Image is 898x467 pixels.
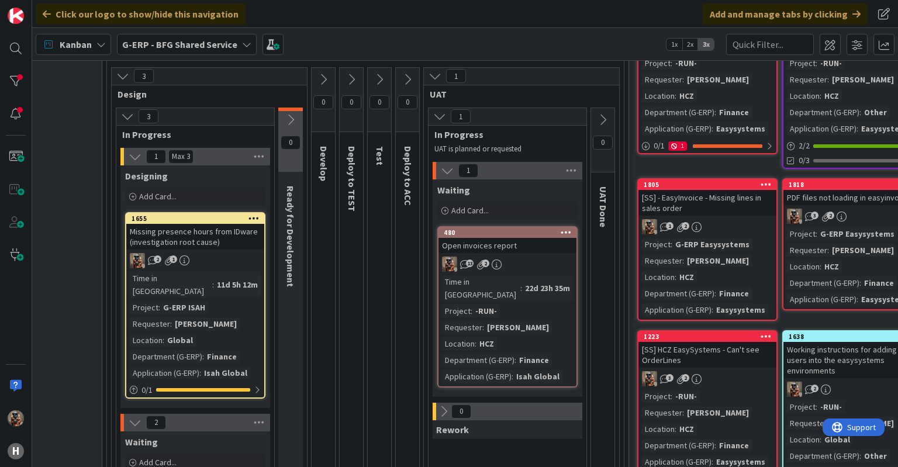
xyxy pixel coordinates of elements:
[816,400,817,413] span: :
[520,282,522,295] span: :
[513,370,562,383] div: Isah Global
[787,382,802,397] img: VK
[642,271,675,283] div: Location
[638,371,776,386] div: VK
[829,73,897,86] div: [PERSON_NAME]
[438,227,576,238] div: 480
[313,95,333,109] span: 0
[820,89,821,102] span: :
[139,191,177,202] span: Add Card...
[346,146,358,212] span: Deploy to TEST
[799,140,810,152] span: 2 / 2
[8,410,24,427] img: VK
[713,303,768,316] div: Easysystems
[682,374,689,382] span: 2
[118,88,292,100] span: Design
[716,287,752,300] div: Finance
[642,254,682,267] div: Requester
[787,433,820,446] div: Location
[811,212,818,219] span: 3
[816,57,817,70] span: :
[666,39,682,50] span: 1x
[682,39,698,50] span: 2x
[827,212,834,219] span: 2
[642,57,671,70] div: Project
[126,383,264,397] div: 0/1
[726,34,814,55] input: Quick Filter...
[856,122,858,135] span: :
[130,334,163,347] div: Location
[816,227,817,240] span: :
[638,342,776,368] div: [SS] HCZ EasySystems - Can't see OrderLines
[861,276,897,289] div: Finance
[713,122,768,135] div: Easysystems
[671,238,672,251] span: :
[438,238,576,253] div: Open invoices report
[146,150,166,164] span: 1
[714,106,716,119] span: :
[684,73,752,86] div: [PERSON_NAME]
[451,205,489,216] span: Add Card...
[593,136,613,150] span: 0
[642,406,682,419] div: Requester
[827,244,829,257] span: :
[638,179,776,216] div: 1805[SS] - EasyInvoice - Missing lines in sales order
[821,433,853,446] div: Global
[132,215,264,223] div: 1655
[436,424,469,435] span: Rework
[716,439,752,452] div: Finance
[164,334,196,347] div: Global
[146,416,166,430] span: 2
[204,350,240,363] div: Finance
[442,275,520,301] div: Time in [GEOGRAPHIC_DATA]
[126,213,264,224] div: 1655
[712,122,713,135] span: :
[642,390,671,403] div: Project
[698,39,714,50] span: 3x
[829,244,897,257] div: [PERSON_NAME]
[36,4,246,25] div: Click our logo to show/hide this navigation
[281,136,301,150] span: 0
[644,181,776,189] div: 1805
[638,331,776,368] div: 1223[SS] HCZ EasySystems - Can't see OrderLines
[451,109,471,123] span: 1
[820,433,821,446] span: :
[512,370,513,383] span: :
[126,224,264,250] div: Missing presence hours from IDware (investigation root cause)
[318,146,330,181] span: Develop
[676,423,697,435] div: HCZ
[125,170,168,182] span: Designing
[430,88,605,100] span: UAT
[676,271,697,283] div: HCZ
[158,301,160,314] span: :
[787,244,827,257] div: Requester
[638,190,776,216] div: [SS] - EasyInvoice - Missing lines in sales order
[434,144,572,154] p: UAT is planned or requested
[482,260,489,267] span: 2
[682,73,684,86] span: :
[861,449,890,462] div: Other
[130,272,212,298] div: Time in [GEOGRAPHIC_DATA]
[437,184,470,196] span: Waiting
[130,317,170,330] div: Requester
[820,260,821,273] span: :
[638,139,776,153] div: 0/11
[642,287,714,300] div: Department (G-ERP)
[817,57,845,70] div: -RUN-
[141,384,153,396] span: 0 / 1
[666,222,673,230] span: 1
[285,186,296,287] span: Ready for Development
[466,260,474,267] span: 13
[676,89,697,102] div: HCZ
[471,305,472,317] span: :
[787,209,802,224] img: VK
[402,146,414,206] span: Deploy to ACC
[638,331,776,342] div: 1223
[672,57,700,70] div: -RUN-
[130,350,202,363] div: Department (G-ERP)
[638,179,776,190] div: 1805
[787,400,816,413] div: Project
[126,253,264,268] div: VK
[675,271,676,283] span: :
[484,321,552,334] div: [PERSON_NAME]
